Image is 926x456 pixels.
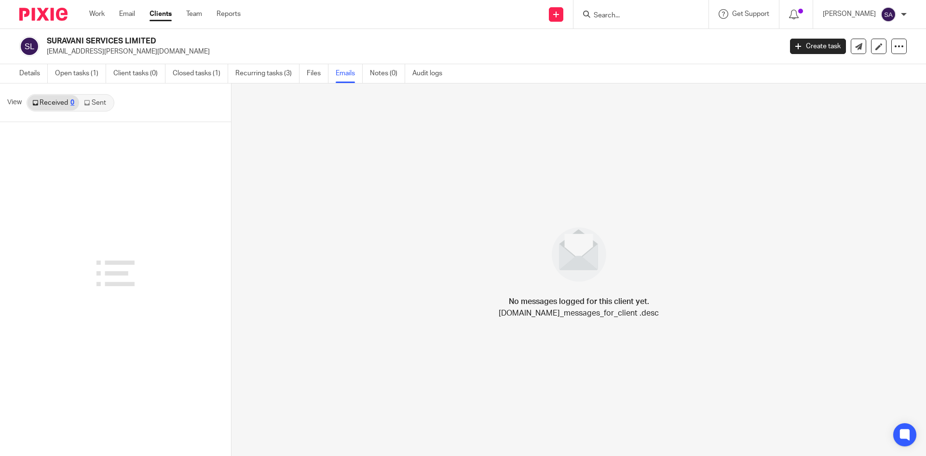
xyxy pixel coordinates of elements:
[412,64,449,83] a: Audit logs
[823,9,876,19] p: [PERSON_NAME]
[79,95,113,111] a: Sent
[89,9,105,19] a: Work
[509,296,649,307] h4: No messages logged for this client yet.
[499,307,659,319] p: [DOMAIN_NAME]_messages_for_client .desc
[19,8,68,21] img: Pixie
[217,9,241,19] a: Reports
[47,47,776,56] p: [EMAIL_ADDRESS][PERSON_NAME][DOMAIN_NAME]
[7,97,22,108] span: View
[150,9,172,19] a: Clients
[113,64,165,83] a: Client tasks (0)
[593,12,680,20] input: Search
[235,64,300,83] a: Recurring tasks (3)
[47,36,630,46] h2: SURAVANI SERVICES LIMITED
[173,64,228,83] a: Closed tasks (1)
[70,99,74,106] div: 0
[19,36,40,56] img: svg%3E
[55,64,106,83] a: Open tasks (1)
[27,95,79,111] a: Received0
[881,7,896,22] img: svg%3E
[545,221,613,288] img: image
[119,9,135,19] a: Email
[732,11,769,17] span: Get Support
[336,64,363,83] a: Emails
[186,9,202,19] a: Team
[790,39,846,54] a: Create task
[307,64,328,83] a: Files
[370,64,405,83] a: Notes (0)
[19,64,48,83] a: Details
